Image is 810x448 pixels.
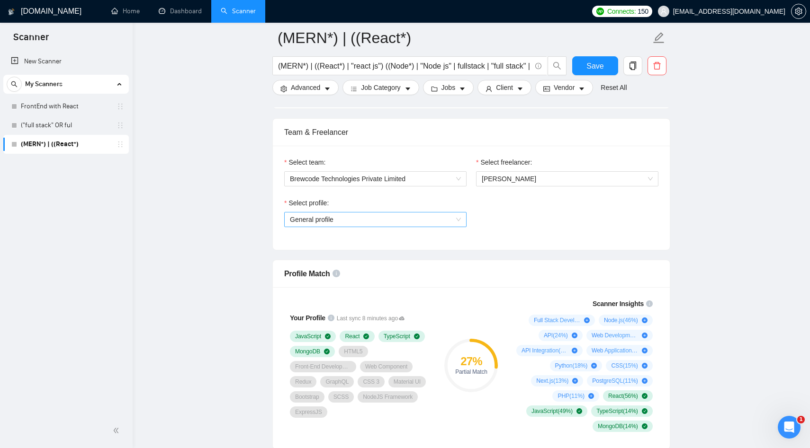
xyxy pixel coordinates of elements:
[290,314,325,322] span: Your Profile
[295,408,322,416] span: ExpressJS
[405,85,411,92] span: caret-down
[333,393,349,401] span: SCSS
[117,122,124,129] span: holder
[324,85,331,92] span: caret-down
[221,7,256,15] a: searchScanner
[291,82,320,93] span: Advanced
[414,334,420,339] span: check-circle
[555,362,588,369] span: Python ( 18 %)
[548,56,567,75] button: search
[333,270,340,277] span: info-circle
[482,175,536,183] span: [PERSON_NAME]
[778,416,801,439] iframe: Intercom live chat
[21,97,111,116] a: FrontEnd with React
[6,30,56,50] span: Scanner
[592,347,638,354] span: Web Application ( 18 %)
[363,378,379,386] span: CSS 3
[363,334,369,339] span: check-circle
[361,82,400,93] span: Job Category
[596,407,638,415] span: TypeScript ( 14 %)
[536,377,568,385] span: Next.js ( 13 %)
[642,393,648,399] span: check-circle
[586,60,603,72] span: Save
[638,6,648,17] span: 150
[278,26,651,50] input: Scanner name...
[572,348,577,353] span: plus-circle
[8,4,15,19] img: logo
[423,80,474,95] button: folderJobscaret-down
[642,348,648,353] span: plus-circle
[113,426,122,435] span: double-left
[592,332,638,339] span: Web Development ( 22 %)
[284,157,325,167] label: Select team:
[646,300,653,307] span: info-circle
[284,119,658,146] div: Team & Freelancer
[648,61,666,70] span: delete
[11,52,121,71] a: New Scanner
[325,378,349,386] span: GraphQL
[444,356,498,367] div: 27 %
[591,363,597,369] span: plus-circle
[284,270,330,278] span: Profile Match
[535,63,541,69] span: info-circle
[7,81,21,88] span: search
[111,7,140,15] a: homeHome
[295,363,351,370] span: Front-End Development
[290,212,461,227] span: General profile
[584,317,590,323] span: plus-circle
[21,135,111,154] a: (MERN*) | ((React*)
[459,85,466,92] span: caret-down
[342,80,419,95] button: barsJob Categorycaret-down
[572,333,577,338] span: plus-circle
[288,198,329,208] span: Select profile:
[604,316,638,324] span: Node.js ( 46 %)
[642,317,648,323] span: plus-circle
[295,393,319,401] span: Bootstrap
[642,363,648,369] span: plus-circle
[554,82,575,93] span: Vendor
[431,85,438,92] span: folder
[543,85,550,92] span: idcard
[280,85,287,92] span: setting
[572,56,618,75] button: Save
[588,393,594,399] span: plus-circle
[653,32,665,44] span: edit
[21,116,111,135] a: ("full stack" OR ful
[596,8,604,15] img: upwork-logo.png
[611,362,638,369] span: CSS ( 15 %)
[290,172,461,186] span: Brewcode Technologies Private Limited
[25,75,63,94] span: My Scanners
[496,82,513,93] span: Client
[535,80,593,95] button: idcardVendorcaret-down
[345,333,360,340] span: React
[642,333,648,338] span: plus-circle
[365,363,407,370] span: Web Component
[295,348,320,355] span: MongoDB
[394,378,421,386] span: Material UI
[648,56,666,75] button: delete
[607,6,636,17] span: Connects:
[522,347,568,354] span: API Integration ( 21 %)
[592,377,638,385] span: PostgreSQL ( 11 %)
[441,82,456,93] span: Jobs
[558,392,584,400] span: PHP ( 11 %)
[278,60,531,72] input: Search Freelance Jobs...
[444,369,498,375] div: Partial Match
[593,300,644,307] span: Scanner Insights
[3,52,129,71] li: New Scanner
[272,80,339,95] button: settingAdvancedcaret-down
[578,85,585,92] span: caret-down
[351,85,357,92] span: bars
[642,423,648,429] span: check-circle
[642,378,648,384] span: plus-circle
[642,408,648,414] span: check-circle
[117,103,124,110] span: holder
[325,334,331,339] span: check-circle
[791,8,806,15] a: setting
[328,315,334,321] span: info-circle
[159,7,202,15] a: dashboardDashboard
[797,416,805,423] span: 1
[576,408,582,414] span: check-circle
[660,8,667,15] span: user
